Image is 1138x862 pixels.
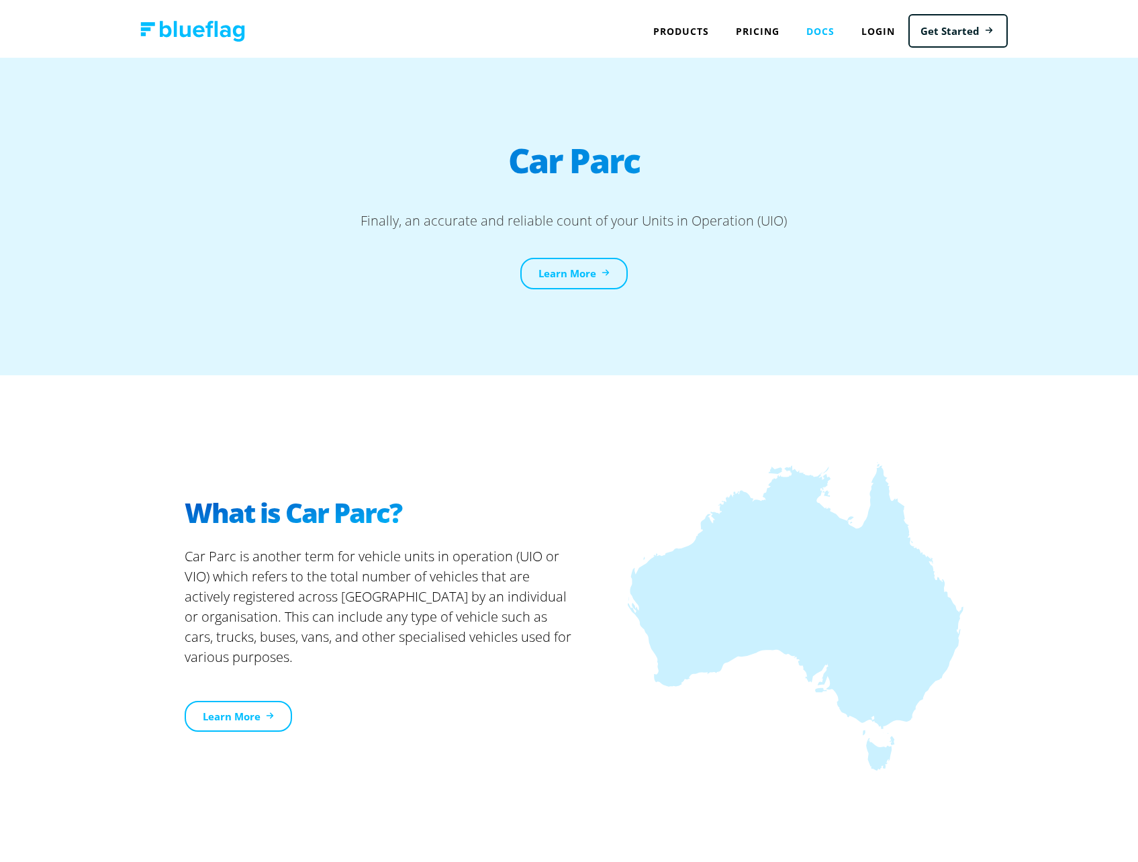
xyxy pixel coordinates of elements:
[185,542,574,697] p: Car Parc is another term for vehicle units in operation (UIO or VIO) which refers to the total nu...
[908,10,1008,44] a: Get Started
[520,254,628,285] a: Learn More
[185,495,574,529] h2: What is Car Parc?
[185,140,963,207] h1: Car Parc
[640,13,722,41] div: Products
[140,17,245,38] img: Blue Flag logo
[185,697,292,728] a: Learn More
[848,13,908,41] a: Login to Blue Flag application
[793,13,848,41] a: Docs
[185,207,963,254] p: Finally, an accurate and reliable count of your Units in Operation (UIO)
[722,13,793,41] a: Pricing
